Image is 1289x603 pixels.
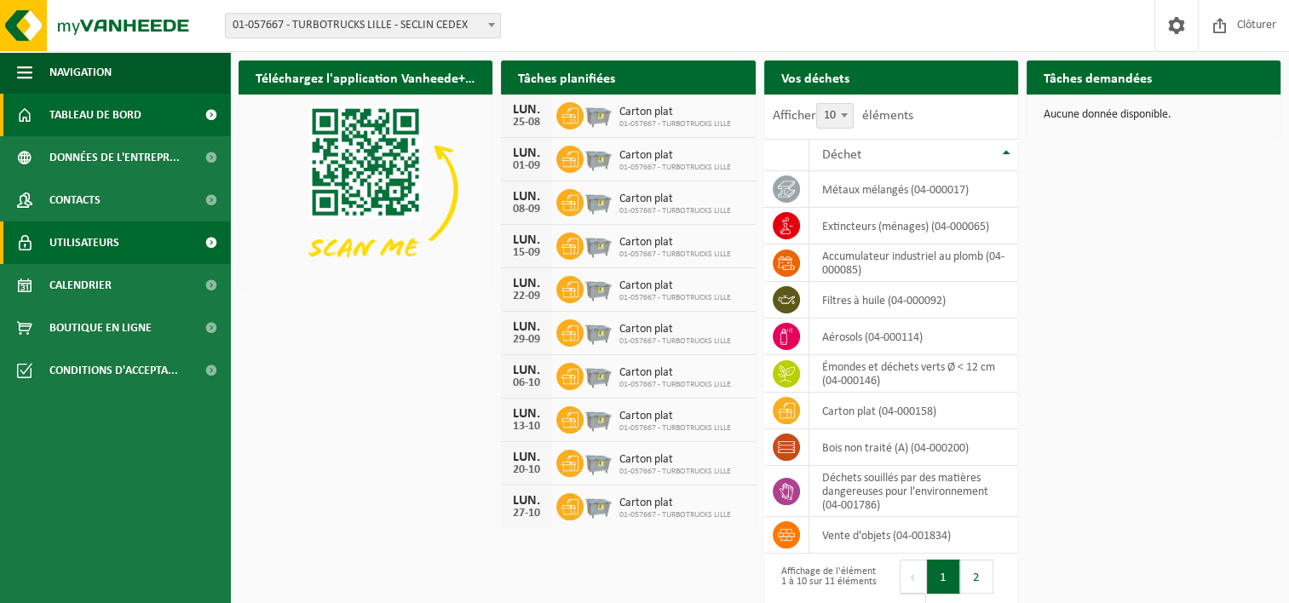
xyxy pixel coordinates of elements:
h2: Tâches planifiées [501,60,632,94]
span: Données de l'entrepr... [49,136,180,179]
img: WB-2500-GAL-GY-01 [584,100,613,129]
span: Carton plat [619,366,731,380]
img: WB-2500-GAL-GY-01 [584,404,613,433]
span: 01-057667 - TURBOTRUCKS LILLE [619,163,731,173]
td: extincteurs (ménages) (04-000065) [809,208,1018,244]
div: 08-09 [509,204,544,215]
button: 1 [927,560,960,594]
img: WB-2500-GAL-GY-01 [584,360,613,389]
div: 27-10 [509,508,544,520]
label: Afficher éléments [773,109,913,123]
div: 13-10 [509,421,544,433]
div: 22-09 [509,290,544,302]
span: 01-057667 - TURBOTRUCKS LILLE - SECLIN CEDEX [226,14,500,37]
img: WB-2500-GAL-GY-01 [584,317,613,346]
div: LUN. [509,190,544,204]
div: LUN. [509,494,544,508]
span: Carton plat [619,279,731,293]
td: carton plat (04-000158) [809,393,1018,429]
span: Déchet [822,148,861,162]
span: 01-057667 - TURBOTRUCKS LILLE [619,336,731,347]
button: Previous [900,560,927,594]
div: LUN. [509,364,544,377]
span: Carton plat [619,453,731,467]
td: émondes et déchets verts Ø < 12 cm (04-000146) [809,355,1018,393]
div: LUN. [509,407,544,421]
span: 01-057667 - TURBOTRUCKS LILLE [619,206,731,216]
span: 10 [817,104,853,128]
div: LUN. [509,146,544,160]
div: 25-08 [509,117,544,129]
td: métaux mélangés (04-000017) [809,171,1018,208]
div: LUN. [509,277,544,290]
span: 01-057667 - TURBOTRUCKS LILLE - SECLIN CEDEX [225,13,501,38]
img: WB-2500-GAL-GY-01 [584,447,613,476]
div: 15-09 [509,247,544,259]
span: Contacts [49,179,101,221]
div: 01-09 [509,160,544,172]
span: 01-057667 - TURBOTRUCKS LILLE [619,250,731,260]
td: aérosols (04-000114) [809,319,1018,355]
button: 2 [960,560,993,594]
span: Carton plat [619,192,731,206]
span: Navigation [49,51,112,94]
img: WB-2500-GAL-GY-01 [584,187,613,215]
td: accumulateur industriel au plomb (04-000085) [809,244,1018,282]
span: 01-057667 - TURBOTRUCKS LILLE [619,119,731,129]
div: 06-10 [509,377,544,389]
div: 29-09 [509,334,544,346]
span: Carton plat [619,323,731,336]
div: LUN. [509,451,544,464]
img: WB-2500-GAL-GY-01 [584,491,613,520]
div: LUN. [509,103,544,117]
td: bois non traité (A) (04-000200) [809,429,1018,466]
span: Carton plat [619,106,731,119]
h2: Tâches demandées [1027,60,1169,94]
img: Download de VHEPlus App [239,95,492,285]
img: WB-2500-GAL-GY-01 [584,143,613,172]
span: Boutique en ligne [49,307,152,349]
td: vente d'objets (04-001834) [809,517,1018,554]
img: WB-2500-GAL-GY-01 [584,273,613,302]
p: Aucune donnée disponible. [1044,109,1263,121]
div: 20-10 [509,464,544,476]
span: Carton plat [619,236,731,250]
img: WB-2500-GAL-GY-01 [584,230,613,259]
span: Carton plat [619,149,731,163]
span: Carton plat [619,497,731,510]
span: 01-057667 - TURBOTRUCKS LILLE [619,510,731,520]
span: Carton plat [619,410,731,423]
span: 01-057667 - TURBOTRUCKS LILLE [619,293,731,303]
div: LUN. [509,233,544,247]
span: Conditions d'accepta... [49,349,178,392]
span: 01-057667 - TURBOTRUCKS LILLE [619,380,731,390]
span: Tableau de bord [49,94,141,136]
span: 01-057667 - TURBOTRUCKS LILLE [619,423,731,434]
span: Calendrier [49,264,112,307]
td: filtres à huile (04-000092) [809,282,1018,319]
div: LUN. [509,320,544,334]
td: déchets souillés par des matières dangereuses pour l'environnement (04-001786) [809,466,1018,517]
span: Utilisateurs [49,221,119,264]
h2: Vos déchets [764,60,866,94]
span: 10 [816,103,854,129]
h2: Téléchargez l'application Vanheede+ maintenant! [239,60,492,94]
span: 01-057667 - TURBOTRUCKS LILLE [619,467,731,477]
